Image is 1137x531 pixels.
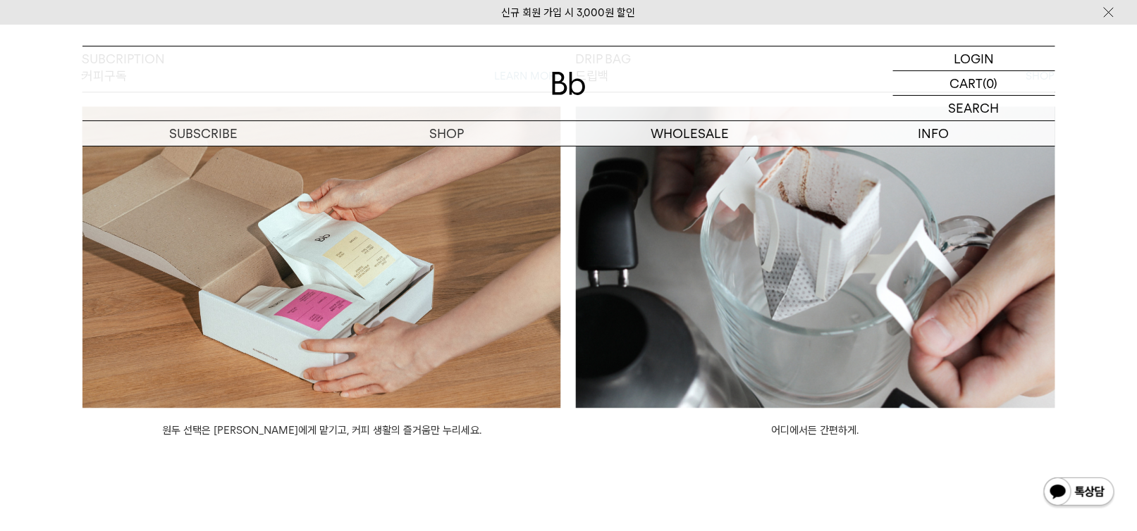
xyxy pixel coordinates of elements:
[552,72,586,95] img: 로고
[950,71,983,95] p: CART
[162,424,481,437] a: 원두 선택은 [PERSON_NAME]에게 맡기고, 커피 생활의 즐거움만 누리세요.
[893,71,1055,96] a: CART (0)
[326,121,569,146] a: SHOP
[502,6,636,19] a: 신규 회원 가입 시 3,000원 할인
[812,121,1055,146] p: INFO
[1043,476,1116,510] img: 카카오톡 채널 1:1 채팅 버튼
[82,106,562,408] img: 커피 정기구매
[82,121,326,146] a: SUBSCRIBE
[893,46,1055,71] a: LOGIN
[576,106,1055,408] img: 드립백 구매
[954,46,994,70] p: LOGIN
[569,121,812,146] p: WHOLESALE
[949,96,1000,120] p: SEARCH
[983,71,998,95] p: (0)
[772,424,859,437] a: 어디에서든 간편하게.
